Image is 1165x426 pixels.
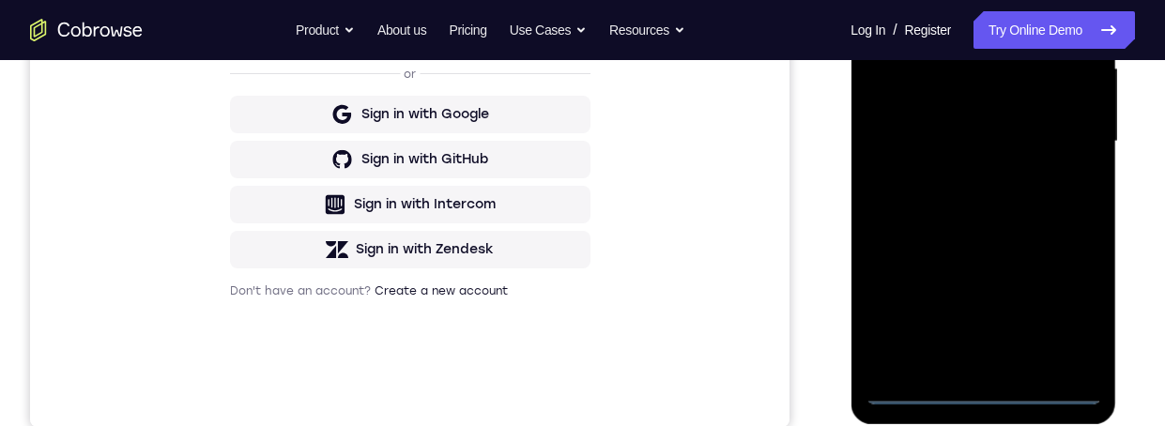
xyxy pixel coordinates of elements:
[211,179,549,198] input: Enter your email
[973,11,1135,49] a: Try Online Demo
[200,342,560,380] button: Sign in with GitHub
[377,11,426,49] a: About us
[200,129,560,155] h1: Sign in to your account
[200,297,560,335] button: Sign in with Google
[609,11,685,49] button: Resources
[331,352,458,371] div: Sign in with GitHub
[324,397,466,416] div: Sign in with Intercom
[905,11,951,49] a: Register
[30,19,143,41] a: Go to the home page
[893,19,897,41] span: /
[449,11,486,49] a: Pricing
[200,388,560,425] button: Sign in with Intercom
[200,215,560,252] button: Sign in
[331,307,459,326] div: Sign in with Google
[296,11,355,49] button: Product
[370,268,390,283] p: or
[851,11,885,49] a: Log In
[510,11,587,49] button: Use Cases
